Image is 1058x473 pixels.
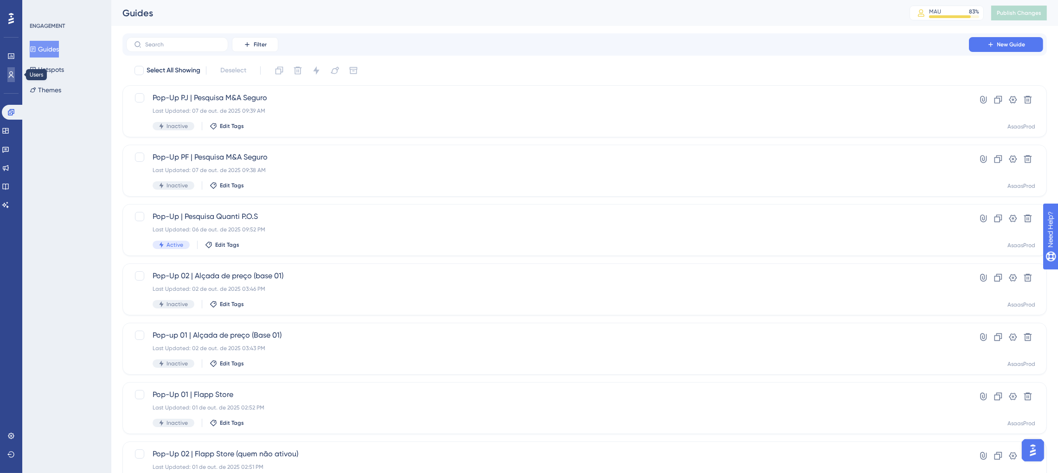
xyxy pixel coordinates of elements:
div: Last Updated: 02 de out. de 2025 03:46 PM [153,285,943,293]
input: Search [145,41,220,48]
span: Select All Showing [147,65,200,76]
span: Deselect [220,65,246,76]
div: ENGAGEMENT [30,22,65,30]
div: Last Updated: 07 de out. de 2025 09:38 AM [153,166,943,174]
button: Hotspots [30,61,64,78]
span: Inactive [167,300,188,308]
span: Pop-Up | Pesquisa Quanti P.O.S [153,211,943,222]
span: Edit Tags [220,300,244,308]
span: Inactive [167,182,188,189]
span: Pop-Up PJ | Pesquisa M&A Seguro [153,92,943,103]
button: Deselect [212,62,255,79]
div: AsaasProd [1007,242,1035,249]
span: Pop-up 01 | Alçada de preço (Base 01) [153,330,943,341]
button: Edit Tags [205,241,239,249]
span: Pop-Up PF | Pesquisa M&A Seguro [153,152,943,163]
div: Guides [122,6,886,19]
div: MAU [929,8,941,15]
div: AsaasProd [1007,420,1035,427]
div: Last Updated: 06 de out. de 2025 09:52 PM [153,226,943,233]
span: Need Help? [22,2,58,13]
button: Publish Changes [991,6,1047,20]
span: Edit Tags [215,241,239,249]
div: AsaasProd [1007,123,1035,130]
button: Edit Tags [210,182,244,189]
button: Guides [30,41,59,58]
span: Edit Tags [220,419,244,427]
div: Last Updated: 01 de out. de 2025 02:52 PM [153,404,943,411]
span: Edit Tags [220,360,244,367]
span: Active [167,241,183,249]
span: Edit Tags [220,122,244,130]
span: Inactive [167,122,188,130]
div: Last Updated: 02 de out. de 2025 03:43 PM [153,345,943,352]
span: New Guide [997,41,1026,48]
button: Themes [30,82,61,98]
iframe: UserGuiding AI Assistant Launcher [1019,436,1047,464]
button: Edit Tags [210,122,244,130]
button: Edit Tags [210,360,244,367]
span: Publish Changes [997,9,1041,17]
div: 83 % [969,8,979,15]
div: AsaasProd [1007,360,1035,368]
span: Pop-Up 02 | Alçada de preço (base 01) [153,270,943,281]
div: AsaasProd [1007,182,1035,190]
button: Edit Tags [210,300,244,308]
span: Inactive [167,419,188,427]
button: Filter [232,37,278,52]
button: New Guide [969,37,1043,52]
span: Pop-Up 01 | Flapp Store [153,389,943,400]
span: Inactive [167,360,188,367]
div: Last Updated: 01 de out. de 2025 02:51 PM [153,463,943,471]
span: Edit Tags [220,182,244,189]
span: Filter [254,41,267,48]
div: Last Updated: 07 de out. de 2025 09:39 AM [153,107,943,115]
div: AsaasProd [1007,301,1035,308]
button: Edit Tags [210,419,244,427]
span: Pop-Up 02 | Flapp Store (quem não ativou) [153,448,943,460]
